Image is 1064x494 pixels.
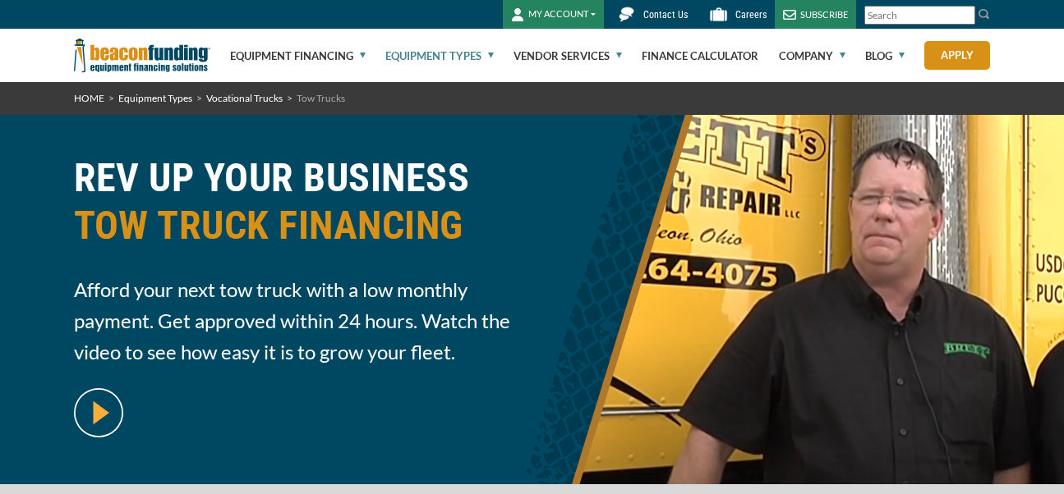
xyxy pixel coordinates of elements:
input: Search [864,6,975,25]
a: HOME [74,92,104,104]
a: Equipment Financing [230,30,366,82]
a: Equipment Types [118,92,192,104]
img: video modal pop-up play button [74,388,123,437]
a: Clear search text [958,9,971,22]
a: Finance Calculator [642,30,758,82]
span: Tow Trucks [297,92,345,104]
a: Vocational Trucks [206,92,283,104]
img: Beacon Funding Corporation logo [74,29,210,82]
a: Equipment Types [385,30,494,82]
span: TOW TRUCK FINANCING [74,202,523,249]
h1: REV UP YOUR BUSINESS [74,154,523,262]
img: Search [978,7,991,21]
span: Afford your next tow truck with a low monthly payment. Get approved within 24 hours. Watch the vi... [74,274,523,368]
span: Careers [735,9,767,21]
a: Company [779,30,845,82]
span: Contact Us [643,9,688,21]
a: Vendor Services [514,30,622,82]
a: Apply [924,41,990,70]
a: Blog [865,30,905,82]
